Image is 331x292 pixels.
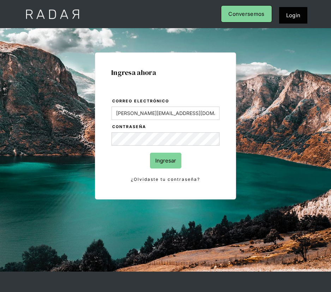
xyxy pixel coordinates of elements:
[112,107,219,120] input: bruce@wayne.com
[111,69,220,76] h1: Ingresa ahora
[112,176,219,183] a: ¿Olvidaste tu contraseña?
[112,98,219,105] label: Correo electrónico
[150,153,181,169] input: Ingresar
[112,123,219,131] label: Contraseña
[279,7,308,24] a: Login
[111,97,220,183] form: Login Form
[221,5,272,23] a: Conversemos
